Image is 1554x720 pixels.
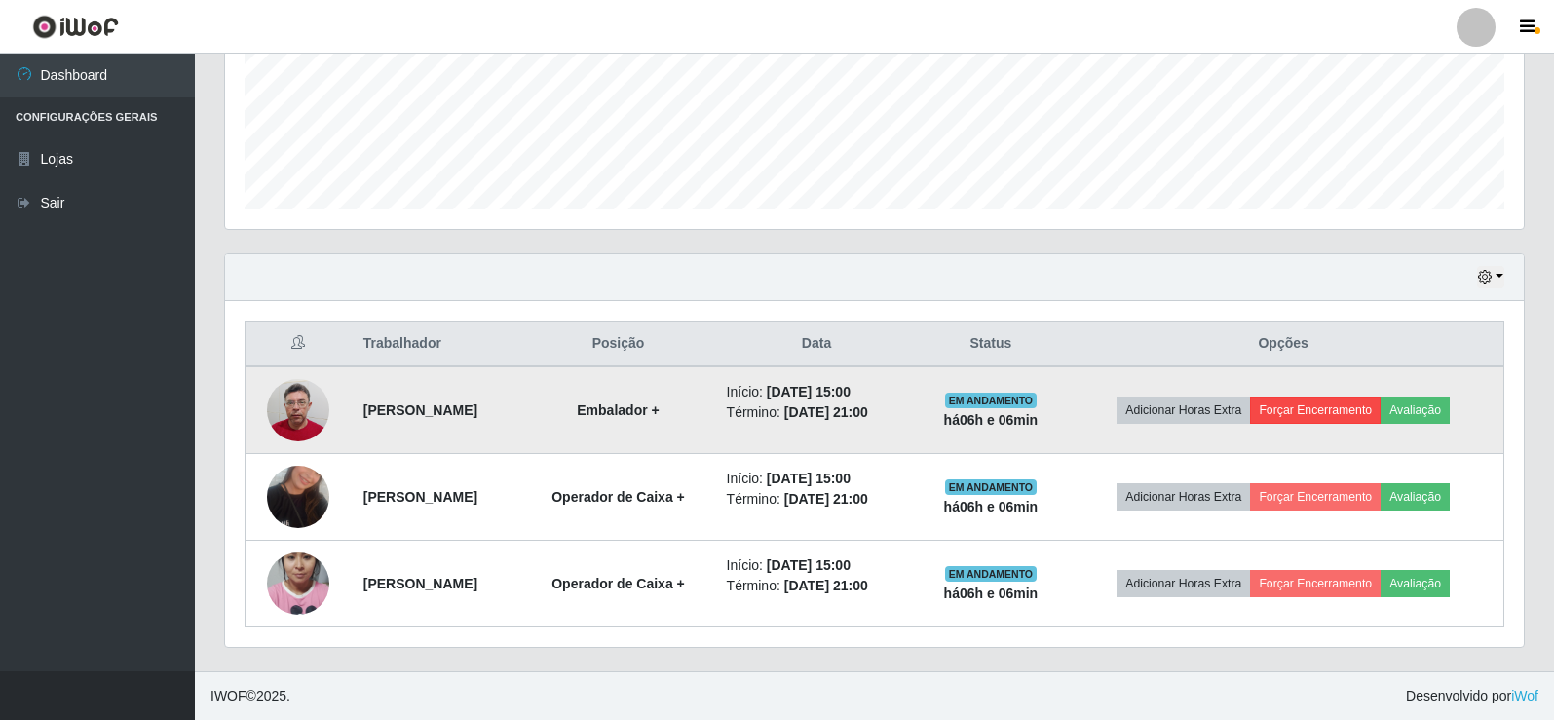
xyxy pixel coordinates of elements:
button: Forçar Encerramento [1250,570,1381,597]
time: [DATE] 15:00 [767,471,851,486]
button: Adicionar Horas Extra [1117,397,1250,424]
span: © 2025 . [210,686,290,706]
li: Início: [727,555,907,576]
time: [DATE] 15:00 [767,384,851,399]
button: Avaliação [1381,570,1450,597]
strong: [PERSON_NAME] [363,402,477,418]
strong: [PERSON_NAME] [363,576,477,591]
strong: há 06 h e 06 min [944,412,1039,428]
th: Data [715,322,919,367]
th: Trabalhador [352,322,522,367]
strong: Operador de Caixa + [551,576,685,591]
th: Status [918,322,1063,367]
time: [DATE] 21:00 [784,491,868,507]
time: [DATE] 21:00 [784,404,868,420]
span: EM ANDAMENTO [945,479,1038,495]
button: Adicionar Horas Extra [1117,483,1250,511]
li: Início: [727,382,907,402]
time: [DATE] 15:00 [767,557,851,573]
strong: há 06 h e 06 min [944,499,1039,514]
li: Término: [727,402,907,423]
span: IWOF [210,688,246,703]
img: 1724535532655.jpeg [267,528,329,639]
th: Posição [521,322,714,367]
span: Desenvolvido por [1406,686,1538,706]
strong: Embalador + [577,402,659,418]
li: Início: [727,469,907,489]
strong: [PERSON_NAME] [363,489,477,505]
button: Forçar Encerramento [1250,397,1381,424]
a: iWof [1511,688,1538,703]
span: EM ANDAMENTO [945,393,1038,408]
button: Forçar Encerramento [1250,483,1381,511]
span: EM ANDAMENTO [945,566,1038,582]
img: CoreUI Logo [32,15,119,39]
button: Avaliação [1381,397,1450,424]
button: Adicionar Horas Extra [1117,570,1250,597]
th: Opções [1063,322,1503,367]
img: 1729117608553.jpeg [267,369,329,452]
img: 1730602646133.jpeg [267,441,329,552]
li: Término: [727,489,907,510]
button: Avaliação [1381,483,1450,511]
strong: há 06 h e 06 min [944,586,1039,601]
strong: Operador de Caixa + [551,489,685,505]
li: Término: [727,576,907,596]
time: [DATE] 21:00 [784,578,868,593]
